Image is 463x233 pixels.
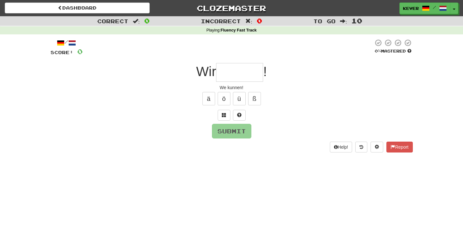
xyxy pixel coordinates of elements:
[263,64,267,79] span: !
[144,17,150,25] span: 0
[233,110,246,121] button: Single letter hint - you only get 1 per sentence and score half the points! alt+h
[218,92,230,105] button: ö
[257,17,262,25] span: 0
[77,47,83,55] span: 0
[330,142,352,152] button: Help!
[212,124,251,138] button: Submit
[97,18,128,24] span: Correct
[373,48,413,54] div: Mastered
[5,3,150,13] a: Dashboard
[313,18,336,24] span: To go
[196,64,216,79] span: Wir
[245,18,252,24] span: :
[399,3,450,14] a: kever /
[133,18,140,24] span: :
[403,5,419,11] span: kever
[233,92,246,105] button: ü
[51,50,73,55] span: Score:
[351,17,362,25] span: 10
[202,92,215,105] button: ä
[218,110,230,121] button: Switch sentence to multiple choice alt+p
[248,92,261,105] button: ß
[386,142,412,152] button: Report
[375,48,381,53] span: 0 %
[201,18,241,24] span: Incorrect
[51,39,83,47] div: /
[340,18,347,24] span: :
[355,142,367,152] button: Round history (alt+y)
[159,3,304,14] a: Clozemaster
[221,28,256,32] strong: Fluency Fast Track
[51,84,413,91] div: We kunnen!
[433,5,436,10] span: /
